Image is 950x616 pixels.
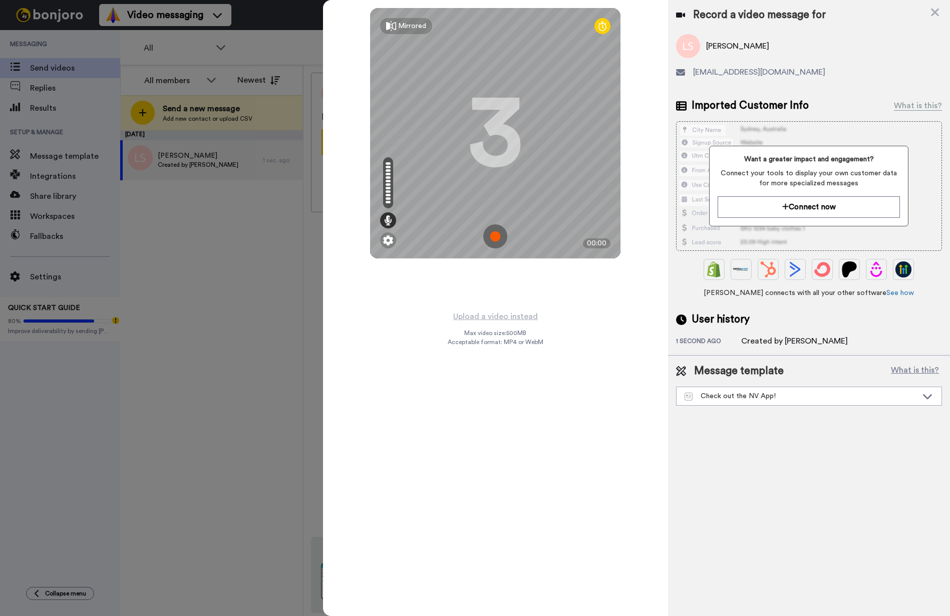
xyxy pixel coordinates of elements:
span: User history [692,312,750,327]
p: Hi [PERSON_NAME], We hope you and your customers have been having a great time with [PERSON_NAME]... [44,28,152,38]
div: Check out the NV App! [685,391,917,401]
span: [PERSON_NAME] connects with all your other software [676,288,942,298]
img: ic_record_start.svg [483,224,507,248]
img: ic_gear.svg [383,235,393,245]
img: ConvertKit [814,261,830,277]
span: Max video size: 500 MB [464,329,526,337]
img: Patreon [841,261,857,277]
div: 3 [468,96,523,171]
a: See how [886,289,914,296]
img: Ontraport [733,261,749,277]
button: Connect now [718,196,900,218]
div: Created by [PERSON_NAME] [741,335,848,347]
div: 00:00 [583,238,610,248]
button: Upload a video instead [450,310,541,323]
p: Message from Amy, sent 2w ago [44,38,152,47]
img: Shopify [706,261,722,277]
img: Hubspot [760,261,776,277]
button: What is this? [888,364,942,379]
div: What is this? [894,100,942,112]
span: Message template [694,364,784,379]
img: Drip [868,261,884,277]
div: message notification from Amy, 2w ago. Hi Jon, We hope you and your customers have been having a ... [15,20,185,54]
img: Profile image for Amy [23,29,39,45]
span: Want a greater impact and engagement? [718,154,900,164]
span: Acceptable format: MP4 or WebM [448,338,543,346]
img: ActiveCampaign [787,261,803,277]
span: [EMAIL_ADDRESS][DOMAIN_NAME] [693,66,825,78]
img: GoHighLevel [895,261,911,277]
span: Connect your tools to display your own customer data for more specialized messages [718,168,900,188]
div: 1 second ago [676,337,741,347]
img: Message-temps.svg [685,393,693,401]
span: Imported Customer Info [692,98,809,113]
